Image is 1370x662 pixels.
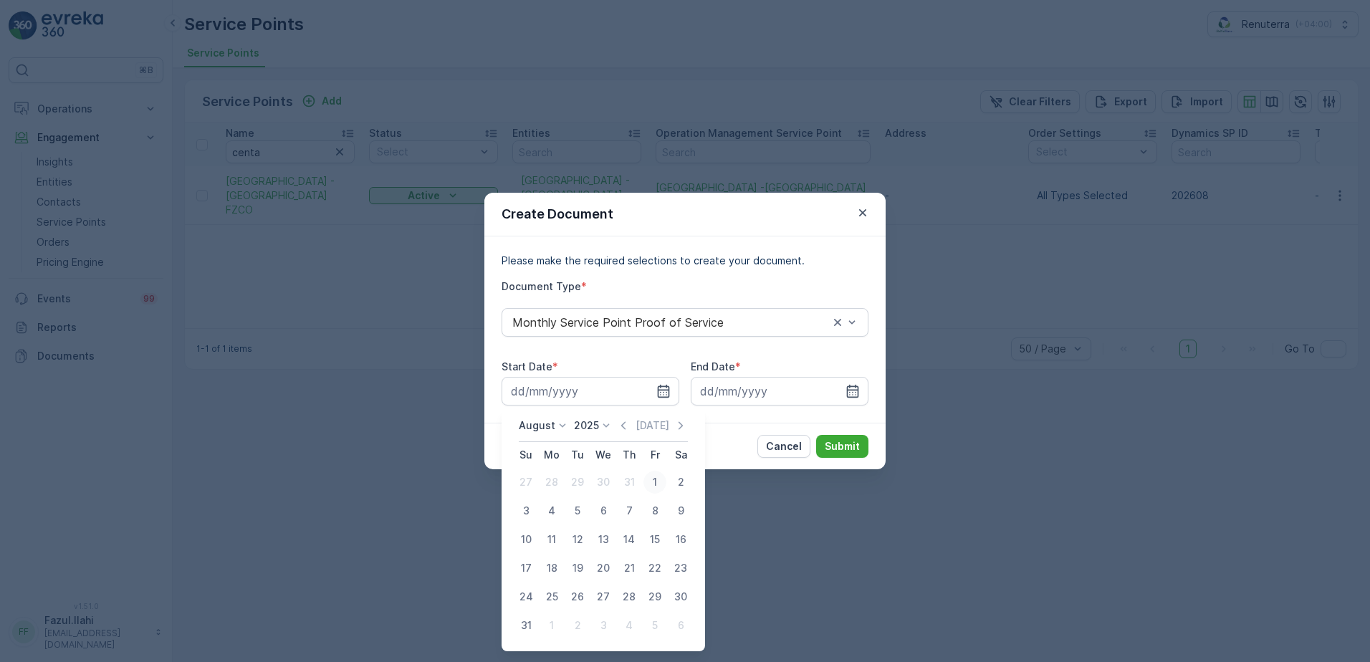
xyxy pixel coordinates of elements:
button: Cancel [757,435,810,458]
th: Sunday [513,442,539,468]
div: 12 [566,528,589,551]
div: 15 [643,528,666,551]
div: 27 [592,585,615,608]
th: Tuesday [565,442,590,468]
div: 4 [618,614,641,637]
div: 6 [592,499,615,522]
div: 18 [540,557,563,580]
th: Monday [539,442,565,468]
div: 2 [566,614,589,637]
div: 2 [669,471,692,494]
div: 7 [618,499,641,522]
p: 2025 [574,418,599,433]
input: dd/mm/yyyy [502,377,679,406]
p: Create Document [502,204,613,224]
button: Submit [816,435,868,458]
p: Submit [825,439,860,454]
div: 16 [669,528,692,551]
th: Thursday [616,442,642,468]
div: 28 [540,471,563,494]
p: [DATE] [636,418,669,433]
div: 10 [514,528,537,551]
div: 9 [669,499,692,522]
div: 5 [643,614,666,637]
div: 3 [592,614,615,637]
div: 23 [669,557,692,580]
div: 31 [618,471,641,494]
div: 1 [540,614,563,637]
div: 20 [592,557,615,580]
div: 27 [514,471,537,494]
div: 31 [514,614,537,637]
div: 30 [592,471,615,494]
div: 14 [618,528,641,551]
div: 13 [592,528,615,551]
th: Wednesday [590,442,616,468]
div: 30 [669,585,692,608]
p: August [519,418,555,433]
input: dd/mm/yyyy [691,377,868,406]
div: 21 [618,557,641,580]
label: Start Date [502,360,552,373]
div: 19 [566,557,589,580]
label: End Date [691,360,735,373]
div: 5 [566,499,589,522]
div: 25 [540,585,563,608]
th: Friday [642,442,668,468]
div: 11 [540,528,563,551]
div: 29 [566,471,589,494]
div: 24 [514,585,537,608]
div: 28 [618,585,641,608]
div: 4 [540,499,563,522]
div: 1 [643,471,666,494]
th: Saturday [668,442,694,468]
p: Cancel [766,439,802,454]
p: Please make the required selections to create your document. [502,254,868,268]
div: 17 [514,557,537,580]
div: 29 [643,585,666,608]
label: Document Type [502,280,581,292]
div: 3 [514,499,537,522]
div: 22 [643,557,666,580]
div: 8 [643,499,666,522]
div: 26 [566,585,589,608]
div: 6 [669,614,692,637]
